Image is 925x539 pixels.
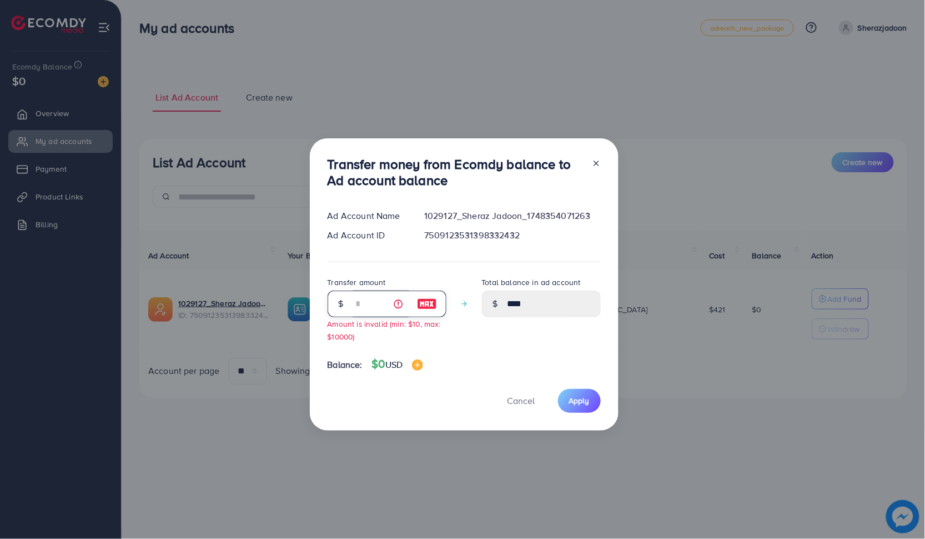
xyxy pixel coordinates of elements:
div: Ad Account Name [319,209,416,222]
span: USD [385,358,403,371]
h3: Transfer money from Ecomdy balance to Ad account balance [328,156,583,188]
div: 7509123531398332432 [415,229,609,242]
div: 1029127_Sheraz Jadoon_1748354071263 [415,209,609,222]
button: Apply [558,389,601,413]
img: image [417,297,437,311]
span: Cancel [507,395,535,407]
img: image [412,360,423,371]
span: Balance: [328,358,363,371]
button: Cancel [494,389,549,413]
span: Apply [569,395,590,406]
div: Ad Account ID [319,229,416,242]
h4: $0 [371,357,423,371]
label: Total balance in ad account [482,277,581,288]
small: Amount is invalid (min: $10, max: $10000) [328,318,441,342]
label: Transfer amount [328,277,386,288]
